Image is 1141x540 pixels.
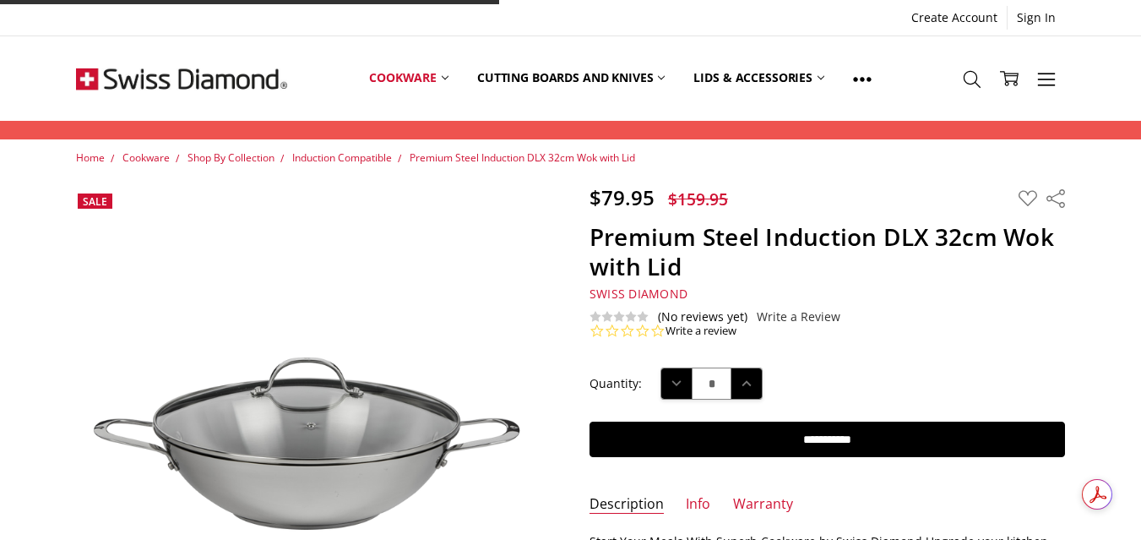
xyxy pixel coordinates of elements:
a: Sign In [1008,6,1065,30]
label: Quantity: [590,374,642,393]
a: Cookware [355,41,463,116]
span: Sale [83,194,107,209]
h1: Premium Steel Induction DLX 32cm Wok with Lid [590,222,1065,281]
a: Lids & Accessories [679,41,838,116]
span: $79.95 [590,183,655,211]
a: Premium Steel Induction DLX 32cm Wok with Lid [410,150,635,165]
a: Info [686,495,710,515]
a: Induction Compatible [292,150,392,165]
img: Free Shipping On Every Order [76,36,287,121]
a: Warranty [733,495,793,515]
span: (No reviews yet) [658,310,747,324]
span: $159.95 [668,188,728,210]
a: Create Account [902,6,1007,30]
a: Show All [839,41,886,117]
a: Shop By Collection [187,150,274,165]
a: Write a Review [757,310,840,324]
a: Description [590,495,664,515]
a: Home [76,150,105,165]
span: Swiss Diamond [590,286,687,302]
a: Cutting boards and knives [463,41,680,116]
a: Cookware [122,150,170,165]
a: Write a review [666,324,736,339]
